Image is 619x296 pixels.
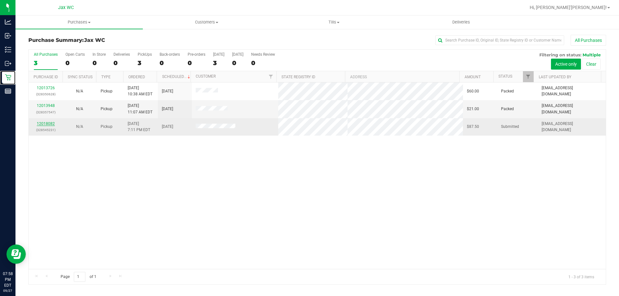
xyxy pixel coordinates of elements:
span: $60.00 [467,88,479,94]
div: 3 [34,59,58,67]
span: Not Applicable [76,89,83,93]
a: Filter [266,71,276,82]
span: [DATE] [162,88,173,94]
button: N/A [76,88,83,94]
div: Deliveries [113,52,130,57]
div: 3 [138,59,152,67]
span: Submitted [501,124,519,130]
a: Tills [270,15,398,29]
span: [DATE] 7:11 PM EDT [128,121,150,133]
iframe: Resource center [6,244,26,264]
span: [DATE] [162,106,173,112]
a: Customers [143,15,270,29]
span: [DATE] 11:07 AM EDT [128,103,152,115]
span: Packed [501,88,514,94]
a: State Registry ID [281,75,315,79]
p: (328350628) [33,91,59,97]
inline-svg: Outbound [5,60,11,67]
inline-svg: Inbound [5,33,11,39]
a: Status [498,74,512,79]
span: Tills [270,19,397,25]
div: Pre-orders [188,52,205,57]
p: (328357547) [33,109,59,115]
inline-svg: Reports [5,88,11,94]
span: Deliveries [444,19,479,25]
span: [EMAIL_ADDRESS][DOMAIN_NAME] [542,103,602,115]
div: 0 [251,59,275,67]
span: Multiple [583,52,601,57]
button: N/A [76,106,83,112]
div: 0 [93,59,106,67]
button: N/A [76,124,83,130]
span: $21.00 [467,106,479,112]
span: Not Applicable [76,107,83,111]
span: Packed [501,106,514,112]
div: PickUps [138,52,152,57]
span: [EMAIL_ADDRESS][DOMAIN_NAME] [542,85,602,97]
inline-svg: Analytics [5,19,11,25]
div: Back-orders [160,52,180,57]
span: Not Applicable [76,124,83,129]
span: Jax WC [84,37,105,43]
input: Search Purchase ID, Original ID, State Registry ID or Customer Name... [435,35,564,45]
button: All Purchases [571,35,606,46]
span: Hi, [PERSON_NAME]'[PERSON_NAME]! [530,5,607,10]
div: All Purchases [34,52,58,57]
a: 12013948 [37,103,55,108]
a: Type [101,75,111,79]
p: 09/27 [3,288,13,293]
div: In Store [93,52,106,57]
a: Deliveries [398,15,525,29]
a: Sync Status [68,75,93,79]
div: Open Carts [65,52,85,57]
span: Filtering on status: [539,52,581,57]
span: Customers [143,19,270,25]
div: 0 [65,59,85,67]
div: 0 [113,59,130,67]
button: Active only [551,59,581,70]
p: (328545231) [33,127,59,133]
a: 12013726 [37,86,55,90]
h3: Purchase Summary: [28,37,221,43]
div: 3 [213,59,224,67]
div: 0 [188,59,205,67]
span: [DATE] 10:38 AM EDT [128,85,152,97]
span: $87.50 [467,124,479,130]
a: Amount [465,75,481,79]
span: [EMAIL_ADDRESS][DOMAIN_NAME] [542,121,602,133]
a: Purchases [15,15,143,29]
inline-svg: Inventory [5,46,11,53]
p: 07:58 PM EDT [3,271,13,288]
div: 0 [232,59,243,67]
div: [DATE] [213,52,224,57]
a: Customer [196,74,216,79]
inline-svg: Retail [5,74,11,81]
span: 1 - 3 of 3 items [563,272,599,282]
span: Jax WC [58,5,74,10]
span: Purchases [15,19,143,25]
div: Needs Review [251,52,275,57]
div: 0 [160,59,180,67]
span: Pickup [101,124,113,130]
a: Scheduled [162,74,192,79]
a: Purchase ID [34,75,58,79]
span: [DATE] [162,124,173,130]
th: Address [345,71,459,82]
a: 12018082 [37,121,55,126]
span: Page of 1 [55,272,102,282]
span: Pickup [101,106,113,112]
span: Pickup [101,88,113,94]
button: Clear [582,59,601,70]
input: 1 [74,272,85,282]
a: Last Updated By [539,75,571,79]
div: [DATE] [232,52,243,57]
a: Filter [523,71,534,82]
a: Ordered [128,75,145,79]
